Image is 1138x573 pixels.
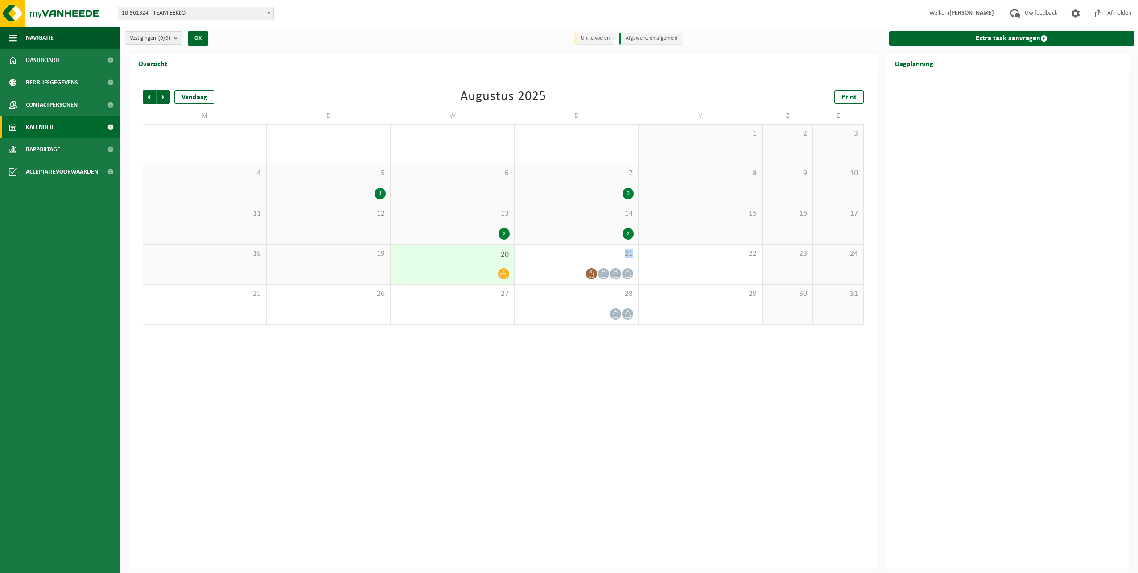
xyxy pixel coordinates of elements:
span: 29 [643,289,758,299]
h2: Overzicht [129,54,176,72]
span: 28 [519,289,634,299]
span: 18 [148,249,262,259]
button: Vestigingen(9/9) [125,31,182,45]
span: 12 [271,209,386,219]
span: 7 [519,169,634,179]
span: 9 [767,169,808,179]
span: 19 [271,249,386,259]
span: 10-961324 - TEAM EEKLO [118,7,274,20]
span: 15 [643,209,758,219]
span: 16 [767,209,808,219]
div: 2 [499,228,510,240]
button: OK [188,31,208,46]
span: 5 [271,169,386,179]
span: 11 [148,209,262,219]
span: 24 [817,249,858,259]
span: Dashboard [26,49,59,71]
span: 2 [767,129,808,139]
a: Print [834,90,864,104]
span: Rapportage [26,138,60,161]
td: D [515,108,639,124]
span: 10-961324 - TEAM EEKLO [118,7,273,20]
div: 3 [623,188,634,199]
span: Print [841,94,857,101]
span: 17 [817,209,858,219]
div: Vandaag [174,90,214,104]
span: 22 [643,249,758,259]
span: 21 [519,249,634,259]
span: 30 [767,289,808,299]
span: Vorige [143,90,156,104]
span: 27 [395,289,510,299]
div: 1 [375,188,386,199]
span: 3 [817,129,858,139]
li: Afgewerkt en afgemeld [619,33,682,45]
span: 13 [395,209,510,219]
td: Z [813,108,863,124]
span: 25 [148,289,262,299]
count: (9/9) [158,35,170,41]
span: 6 [395,169,510,179]
a: Extra taak aanvragen [889,31,1135,46]
h2: Dagplanning [886,54,942,72]
span: Contactpersonen [26,94,78,116]
strong: [PERSON_NAME] [949,10,994,17]
span: Volgende [157,90,170,104]
span: 23 [767,249,808,259]
span: 1 [643,129,758,139]
span: Kalender [26,116,54,138]
span: 31 [817,289,858,299]
span: Vestigingen [130,32,170,45]
div: Augustus 2025 [460,90,546,104]
span: 26 [271,289,386,299]
span: 10 [817,169,858,179]
span: Bedrijfsgegevens [26,71,78,94]
span: 4 [148,169,262,179]
li: Uit te voeren [574,33,614,45]
td: M [143,108,267,124]
td: D [267,108,391,124]
span: Acceptatievoorwaarden [26,161,98,183]
span: Navigatie [26,27,54,49]
span: 20 [395,250,510,260]
span: 14 [519,209,634,219]
td: W [391,108,515,124]
td: V [639,108,763,124]
div: 2 [623,228,634,240]
td: Z [763,108,813,124]
span: 8 [643,169,758,179]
